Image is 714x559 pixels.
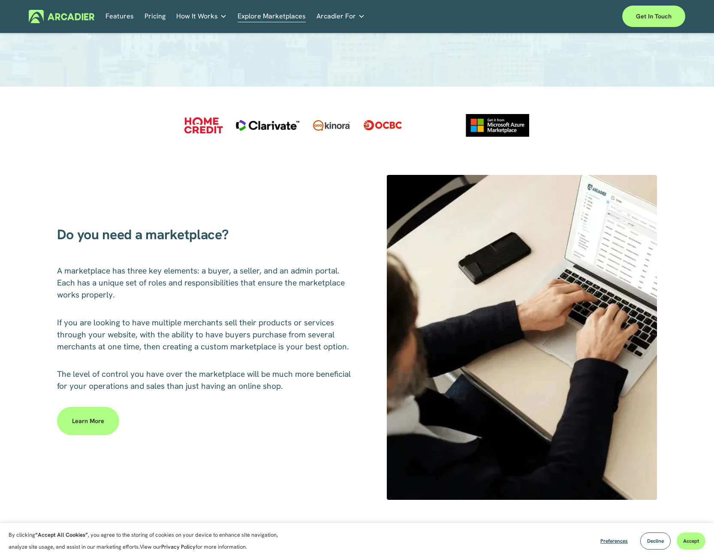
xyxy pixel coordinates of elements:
[29,10,94,23] img: Arcadier
[57,265,347,300] span: A marketplace has three key elements: a buyer, a seller, and an admin portal. Each has a unique s...
[9,529,287,553] p: By clicking , you agree to the storing of cookies on your device to enhance site navigation, anal...
[647,538,664,544] span: Decline
[640,532,671,550] button: Decline
[57,369,353,391] span: The level of control you have over the marketplace will be much more beneficial for your operatio...
[622,6,685,27] a: Get in touch
[238,10,306,23] a: Explore Marketplaces
[57,317,349,352] span: If you are looking to have multiple merchants sell their products or services through your websit...
[600,538,628,544] span: Preferences
[35,531,88,538] strong: “Accept All Cookies”
[176,10,227,23] a: folder dropdown
[145,10,166,23] a: Pricing
[316,10,356,22] span: Arcadier For
[57,407,119,435] a: Learn more
[161,543,196,550] a: Privacy Policy
[105,10,134,23] a: Features
[176,10,218,22] span: How It Works
[671,518,714,559] iframe: Chat Widget
[57,225,229,243] span: Do you need a marketplace?
[594,532,634,550] button: Preferences
[316,10,365,23] a: folder dropdown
